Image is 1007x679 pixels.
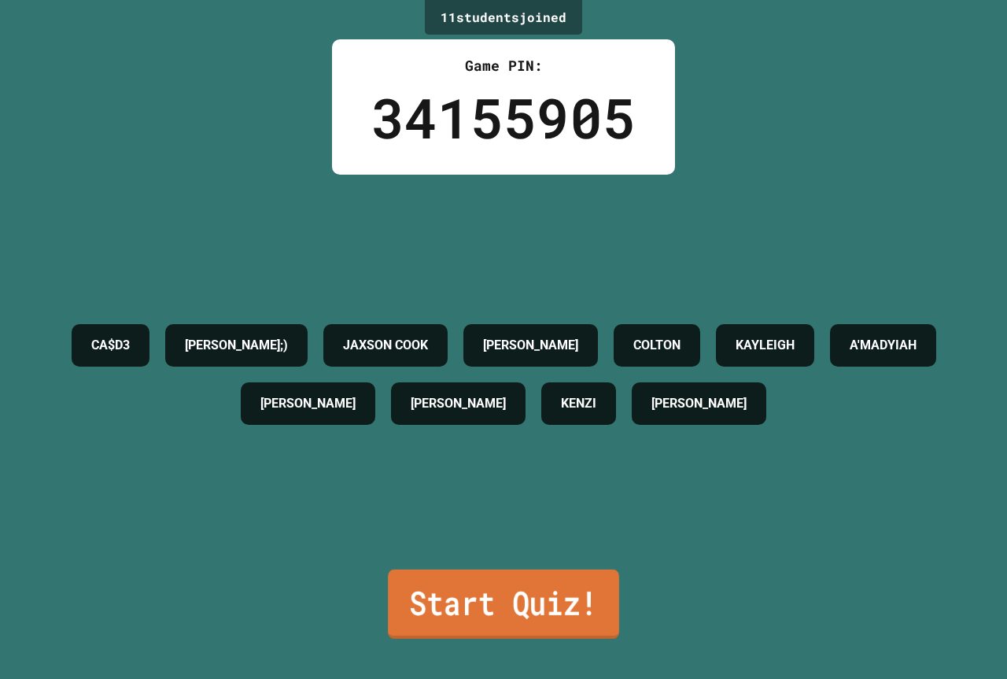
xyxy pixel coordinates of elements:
[185,336,288,355] h4: [PERSON_NAME];)
[651,394,747,413] h4: [PERSON_NAME]
[91,336,130,355] h4: CA$D3
[561,394,596,413] h4: KENZI
[260,394,356,413] h4: [PERSON_NAME]
[483,336,578,355] h4: [PERSON_NAME]
[736,336,795,355] h4: KAYLEIGH
[371,76,636,159] div: 34155905
[633,336,681,355] h4: COLTON
[411,394,506,413] h4: [PERSON_NAME]
[371,55,636,76] div: Game PIN:
[388,570,619,639] a: Start Quiz!
[850,336,917,355] h4: A'MADYIAH
[343,336,428,355] h4: JAXSON COOK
